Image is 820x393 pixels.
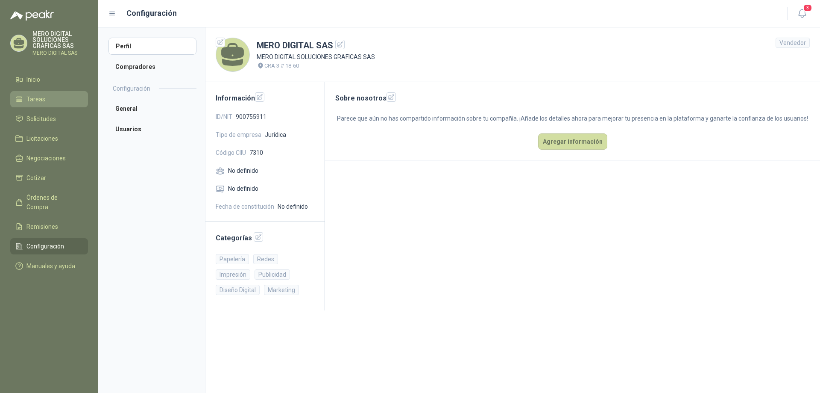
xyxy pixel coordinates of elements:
[26,261,75,271] span: Manuales y ayuda
[10,130,88,147] a: Licitaciones
[228,184,258,193] span: No definido
[216,112,232,121] span: ID/NIT
[108,38,196,55] a: Perfil
[257,39,375,52] h1: MERO DIGITAL SAS
[26,222,58,231] span: Remisiones
[10,258,88,274] a: Manuales y ayuda
[26,134,58,143] span: Licitaciones
[255,269,290,280] div: Publicidad
[26,75,40,84] span: Inicio
[108,58,196,75] a: Compradores
[216,92,314,103] h2: Información
[126,7,177,19] h1: Configuración
[216,285,260,295] div: Diseño Digital
[26,193,80,212] span: Órdenes de Compra
[10,238,88,254] a: Configuración
[253,254,278,264] div: Redes
[803,4,812,12] span: 3
[216,269,250,280] div: Impresión
[236,112,266,121] span: 900755911
[278,202,308,211] span: No definido
[264,62,299,70] p: CRA 3 # 18-60
[10,91,88,107] a: Tareas
[335,92,810,103] h2: Sobre nosotros
[32,50,88,56] p: MERO DIGITAL SAS
[216,254,249,264] div: Papelería
[265,130,286,139] span: Jurídica
[26,154,66,163] span: Negociaciones
[249,148,263,157] span: 7310
[26,242,64,251] span: Configuración
[538,133,607,150] button: Agregar información
[216,148,246,157] span: Código CIIU
[10,71,88,88] a: Inicio
[10,150,88,166] a: Negociaciones
[108,100,196,117] a: General
[10,189,88,215] a: Órdenes de Compra
[113,84,150,93] h2: Configuración
[26,95,45,104] span: Tareas
[257,52,375,62] p: MERO DIGITAL SOLUCIONES GRAFICAS SAS
[794,6,810,21] button: 3
[10,219,88,235] a: Remisiones
[776,38,810,48] div: Vendedor
[216,130,261,139] span: Tipo de empresa
[335,114,810,123] p: Parece que aún no has compartido información sobre tu compañía. ¡Añade los detalles ahora para me...
[216,202,274,211] span: Fecha de constitución
[26,173,46,183] span: Cotizar
[108,121,196,138] a: Usuarios
[10,10,54,21] img: Logo peakr
[10,111,88,127] a: Solicitudes
[264,285,299,295] div: Marketing
[26,114,56,124] span: Solicitudes
[10,170,88,186] a: Cotizar
[228,166,258,175] span: No definido
[32,31,88,49] p: MERO DIGITAL SOLUCIONES GRAFICAS SAS
[216,232,314,243] h2: Categorías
